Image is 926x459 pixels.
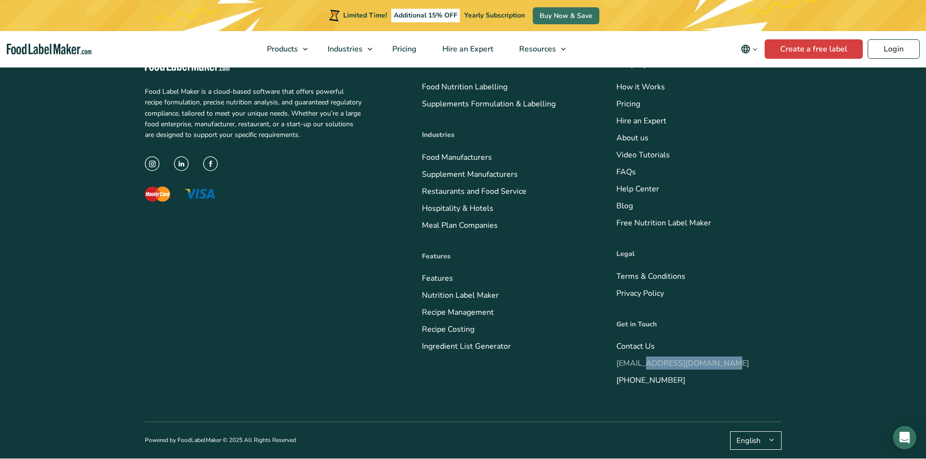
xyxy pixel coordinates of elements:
[616,358,749,369] a: [EMAIL_ADDRESS][DOMAIN_NAME]
[145,187,170,202] img: The Mastercard logo displaying a red circle saying
[422,169,518,180] a: Supplement Manufacturers
[422,152,492,163] a: Food Manufacturers
[616,375,685,386] a: [PHONE_NUMBER]
[145,436,296,445] p: Powered by FoodLabelMaker © 2025 All Rights Reserved
[616,167,636,178] a: FAQs
[616,319,782,330] p: Get in Touch
[507,31,571,67] a: Resources
[616,271,685,282] a: Terms & Conditions
[380,31,427,67] a: Pricing
[422,203,493,214] a: Hospitality & Hotels
[422,220,498,231] a: Meal Plan Companies
[765,39,863,59] a: Create a free label
[254,31,313,67] a: Products
[185,189,215,199] img: The Visa logo with blue letters and a yellow flick above the
[616,99,640,110] a: Pricing
[145,86,362,141] p: Food Label Maker is a cloud-based software that offers powerful recipe formulation, precise nutri...
[616,288,664,299] a: Privacy Policy
[516,44,557,54] span: Resources
[422,307,494,318] a: Recipe Management
[893,426,916,449] div: Open Intercom Messenger
[616,201,633,212] a: Blog
[422,130,587,141] p: Industries
[464,11,525,20] span: Yearly Subscription
[734,39,765,59] button: Change language
[616,218,711,229] a: Free Nutrition Label Maker
[533,7,599,24] a: Buy Now & Save
[422,186,526,197] a: Restaurants and Food Service
[264,44,299,54] span: Products
[422,341,511,352] a: Ingredient List Generator
[616,341,655,352] a: Contact Us
[315,31,377,67] a: Industries
[422,324,474,335] a: Recipe Costing
[422,290,499,301] a: Nutrition Label Maker
[422,99,556,110] a: Supplements Formulation & Labelling
[430,31,504,67] a: Hire an Expert
[343,11,387,20] span: Limited Time!
[389,44,418,54] span: Pricing
[616,150,670,161] a: Video Tutorials
[868,39,920,59] a: Login
[616,133,648,144] a: About us
[422,273,453,284] a: Features
[422,82,507,93] a: Food Nutrition Labelling
[422,251,587,262] p: Features
[439,44,494,54] span: Hire an Expert
[616,116,666,127] a: Hire an Expert
[145,156,159,171] img: instagram icon
[391,9,460,22] span: Additional 15% OFF
[616,82,665,93] a: How it Works
[7,44,91,55] a: Food Label Maker homepage
[616,184,659,195] a: Help Center
[174,156,189,171] img: LinkedIn Icon
[203,156,218,171] img: Facebook Icon
[616,249,782,260] p: Legal
[730,431,782,450] button: English
[325,44,364,54] span: Industries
